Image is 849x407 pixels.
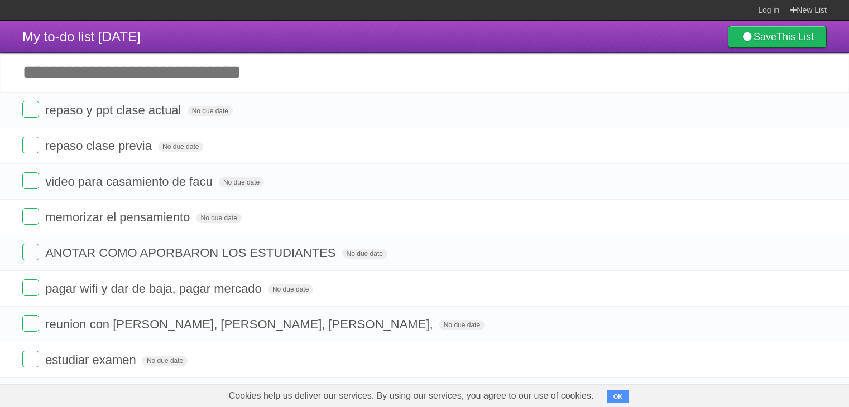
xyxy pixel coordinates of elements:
span: No due date [342,249,387,259]
label: Done [22,279,39,296]
label: Done [22,315,39,332]
span: reunion con [PERSON_NAME], [PERSON_NAME], [PERSON_NAME], [45,317,435,331]
label: Done [22,208,39,225]
span: repaso y ppt clase actual [45,103,184,117]
span: No due date [268,284,313,294]
span: ANOTAR COMO APORBARON LOS ESTUDIANTES [45,246,338,260]
span: repaso clase previa [45,139,155,153]
label: Done [22,137,39,153]
span: video para casamiento de facu [45,175,215,188]
span: No due date [219,177,264,187]
span: pagar wifi y dar de baja, pagar mercado [45,282,265,295]
span: memorizar el pensamiento [45,210,193,224]
a: SaveThis List [728,26,827,48]
span: My to-do list [DATE] [22,29,141,44]
label: Done [22,101,39,118]
label: Done [22,351,39,367]
label: Done [22,172,39,189]
span: No due date [158,142,203,152]
label: Done [22,244,39,260]
span: No due date [196,213,241,223]
span: No due date [142,356,188,366]
button: OK [607,390,629,403]
span: No due date [188,106,233,116]
b: This List [776,31,814,42]
span: Cookies help us deliver our services. By using our services, you agree to our use of cookies. [218,385,605,407]
span: No due date [439,320,485,330]
span: estudiar examen [45,353,139,367]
